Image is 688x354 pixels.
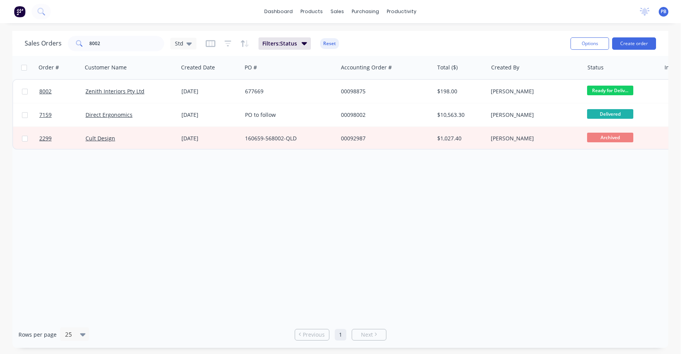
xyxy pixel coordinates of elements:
[14,6,25,17] img: Factory
[587,64,604,71] div: Status
[245,88,331,95] div: 677669
[661,8,666,15] span: PB
[262,40,297,47] span: Filters: Status
[245,135,331,142] div: 160659-568002-QLD
[260,6,297,17] a: dashboard
[348,6,383,17] div: purchasing
[25,40,62,47] h1: Sales Orders
[86,135,115,142] a: Cult Design
[181,88,239,95] div: [DATE]
[341,135,426,142] div: 00092987
[245,64,257,71] div: PO #
[341,64,392,71] div: Accounting Order #
[39,127,86,150] a: 2299
[491,88,576,95] div: [PERSON_NAME]
[491,64,519,71] div: Created By
[361,331,373,339] span: Next
[18,331,57,339] span: Rows per page
[181,111,239,119] div: [DATE]
[39,111,52,119] span: 7159
[39,135,52,142] span: 2299
[491,111,576,119] div: [PERSON_NAME]
[612,37,656,50] button: Create order
[292,329,389,341] ul: Pagination
[491,135,576,142] div: [PERSON_NAME]
[320,38,339,49] button: Reset
[39,80,86,103] a: 8002
[327,6,348,17] div: sales
[341,88,426,95] div: 00098875
[258,37,311,50] button: Filters:Status
[587,86,633,95] span: Ready for Deliv...
[181,135,239,142] div: [DATE]
[295,331,329,339] a: Previous page
[437,88,482,95] div: $198.00
[181,64,215,71] div: Created Date
[383,6,420,17] div: productivity
[335,329,346,341] a: Page 1 is your current page
[89,36,164,51] input: Search...
[39,64,59,71] div: Order #
[86,88,144,95] a: Zenith Interiors Pty Ltd
[341,111,426,119] div: 00098002
[39,88,52,95] span: 8002
[437,111,482,119] div: $10,563.30
[297,6,327,17] div: products
[303,331,325,339] span: Previous
[39,103,86,126] a: 7159
[245,111,331,119] div: PO to follow
[352,331,386,339] a: Next page
[175,39,183,47] span: Std
[86,111,133,118] a: Direct Ergonomics
[571,37,609,50] button: Options
[437,135,482,142] div: $1,027.40
[437,64,458,71] div: Total ($)
[587,109,633,119] span: Delivered
[85,64,127,71] div: Customer Name
[587,133,633,142] span: Archived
